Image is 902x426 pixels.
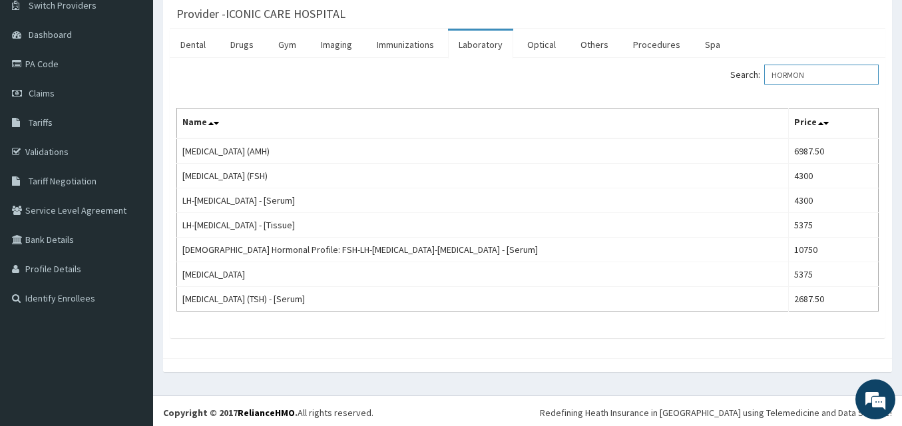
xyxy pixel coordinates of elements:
[177,238,789,262] td: [DEMOGRAPHIC_DATA] Hormonal Profile: FSH-LH-[MEDICAL_DATA]-[MEDICAL_DATA] - [Serum]
[177,188,789,213] td: LH-[MEDICAL_DATA] - [Serum]
[29,116,53,128] span: Tariffs
[788,287,878,312] td: 2687.50
[788,213,878,238] td: 5375
[310,31,363,59] a: Imaging
[218,7,250,39] div: Minimize live chat window
[570,31,619,59] a: Others
[540,406,892,419] div: Redefining Heath Insurance in [GEOGRAPHIC_DATA] using Telemedicine and Data Science!
[177,213,789,238] td: LH-[MEDICAL_DATA] - [Tissue]
[170,31,216,59] a: Dental
[177,108,789,139] th: Name
[788,108,878,139] th: Price
[220,31,264,59] a: Drugs
[788,262,878,287] td: 5375
[448,31,513,59] a: Laboratory
[29,175,97,187] span: Tariff Negotiation
[177,164,789,188] td: [MEDICAL_DATA] (FSH)
[730,65,879,85] label: Search:
[176,8,345,20] h3: Provider - ICONIC CARE HOSPITAL
[517,31,566,59] a: Optical
[177,138,789,164] td: [MEDICAL_DATA] (AMH)
[7,284,254,331] textarea: Type your message and hit 'Enter'
[366,31,445,59] a: Immunizations
[25,67,54,100] img: d_794563401_company_1708531726252_794563401
[163,407,298,419] strong: Copyright © 2017 .
[177,262,789,287] td: [MEDICAL_DATA]
[177,287,789,312] td: [MEDICAL_DATA] (TSH) - [Serum]
[29,29,72,41] span: Dashboard
[694,31,731,59] a: Spa
[788,164,878,188] td: 4300
[238,407,295,419] a: RelianceHMO
[764,65,879,85] input: Search:
[268,31,307,59] a: Gym
[788,188,878,213] td: 4300
[788,138,878,164] td: 6987.50
[69,75,224,92] div: Chat with us now
[77,128,184,262] span: We're online!
[29,87,55,99] span: Claims
[622,31,691,59] a: Procedures
[788,238,878,262] td: 10750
